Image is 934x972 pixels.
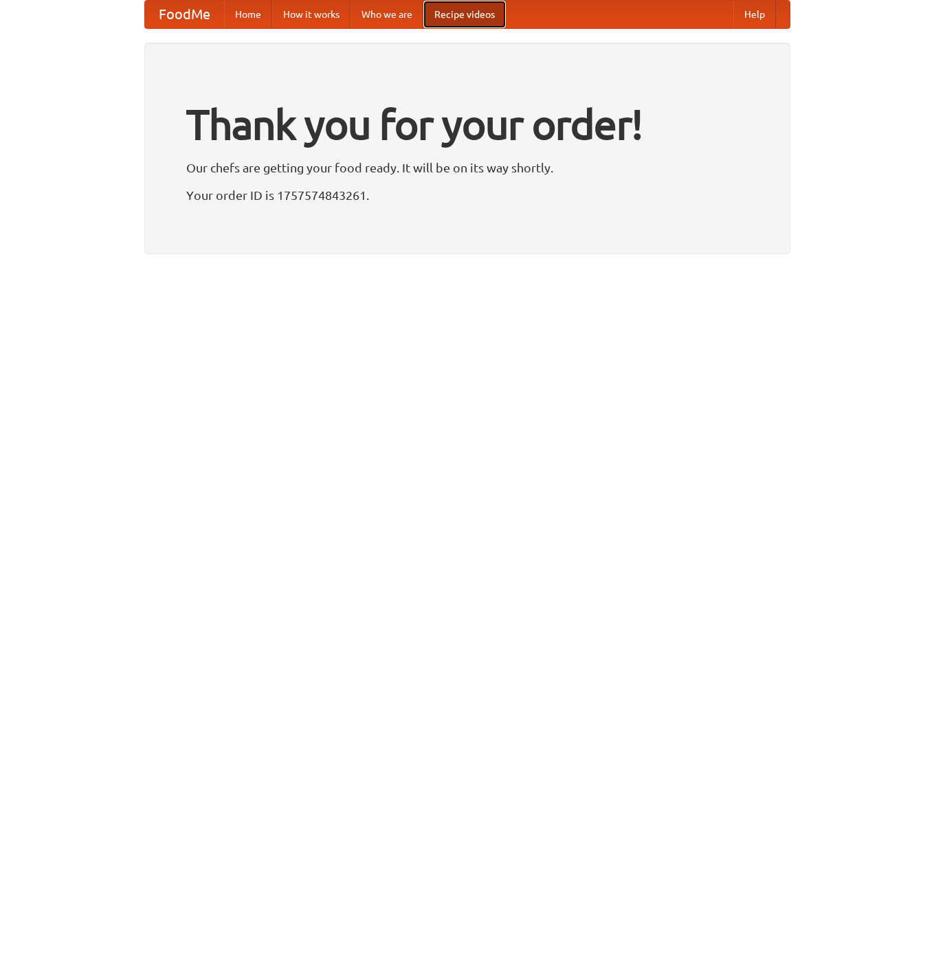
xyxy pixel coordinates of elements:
[186,91,748,157] h1: Thank you for your order!
[423,1,506,28] a: Recipe videos
[272,1,351,28] a: How it works
[186,185,748,205] p: Your order ID is 1757574843261.
[224,1,272,28] a: Home
[351,1,423,28] a: Who we are
[186,157,748,178] p: Our chefs are getting your food ready. It will be on its way shortly.
[733,1,776,28] a: Help
[145,1,224,28] a: FoodMe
